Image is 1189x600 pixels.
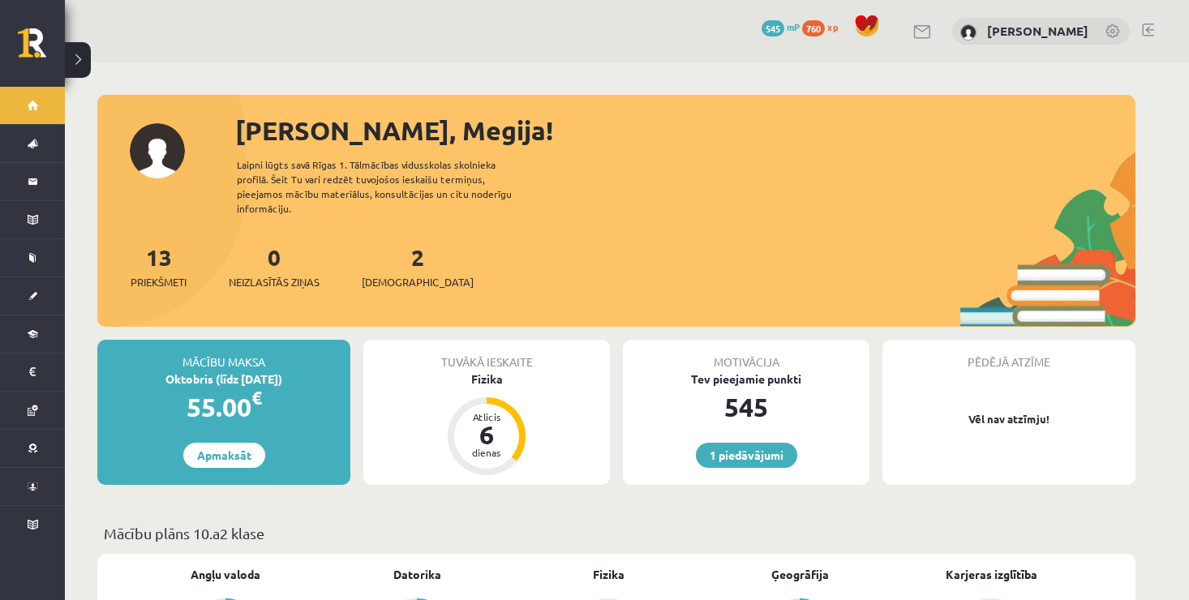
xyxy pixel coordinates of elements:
a: Datorika [393,566,441,583]
div: Motivācija [623,340,869,371]
div: Oktobris (līdz [DATE]) [97,371,350,388]
div: [PERSON_NAME], Megija! [235,111,1135,150]
a: Ģeogrāfija [771,566,829,583]
a: Angļu valoda [191,566,260,583]
span: Neizlasītās ziņas [229,274,320,290]
a: 1 piedāvājumi [696,443,797,468]
span: 760 [802,20,825,36]
a: 0Neizlasītās ziņas [229,242,320,290]
a: 13Priekšmeti [131,242,187,290]
span: 545 [762,20,784,36]
a: 760 xp [802,20,846,33]
p: Mācību plāns 10.a2 klase [104,522,1129,544]
span: mP [787,20,800,33]
div: 55.00 [97,388,350,426]
div: dienas [462,448,511,457]
a: Karjeras izglītība [946,566,1037,583]
div: Tuvākā ieskaite [363,340,610,371]
a: Rīgas 1. Tālmācības vidusskola [18,28,65,69]
a: Fizika Atlicis 6 dienas [363,371,610,478]
a: 545 mP [762,20,800,33]
div: Pēdējā atzīme [882,340,1135,371]
span: € [251,386,262,409]
a: 2[DEMOGRAPHIC_DATA] [362,242,474,290]
a: Fizika [593,566,625,583]
p: Vēl nav atzīmju! [891,411,1127,427]
span: xp [827,20,838,33]
span: Priekšmeti [131,274,187,290]
div: Laipni lūgts savā Rīgas 1. Tālmācības vidusskolas skolnieka profilā. Šeit Tu vari redzēt tuvojošo... [237,157,540,216]
div: 6 [462,422,511,448]
div: Fizika [363,371,610,388]
a: Apmaksāt [183,443,265,468]
span: [DEMOGRAPHIC_DATA] [362,274,474,290]
div: Mācību maksa [97,340,350,371]
img: Megija Saikovska [960,24,977,41]
div: Tev pieejamie punkti [623,371,869,388]
div: Atlicis [462,412,511,422]
div: 545 [623,388,869,426]
a: [PERSON_NAME] [987,23,1088,39]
